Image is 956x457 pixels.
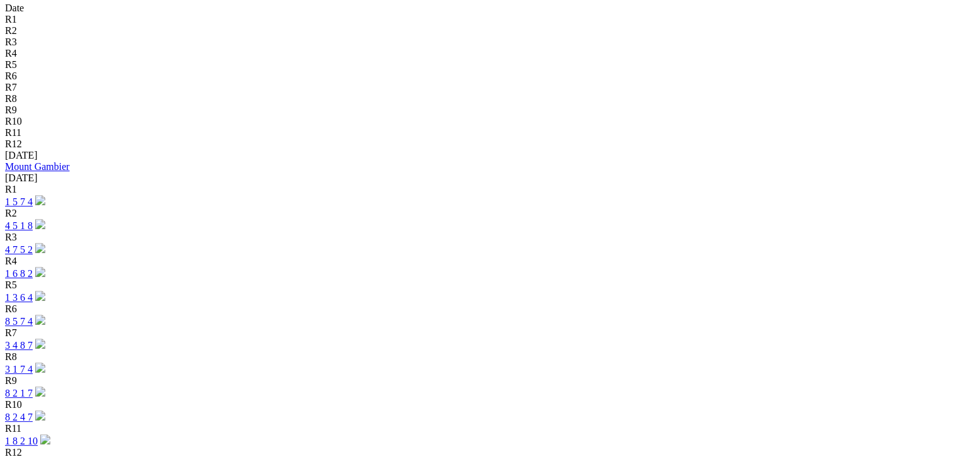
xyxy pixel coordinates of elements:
[5,3,951,14] div: Date
[5,104,951,116] div: R9
[5,37,951,48] div: R3
[5,388,33,398] a: 8 2 1 7
[35,315,45,325] img: play-circle.svg
[5,14,951,25] div: R1
[5,232,951,243] div: R3
[5,59,951,71] div: R5
[5,423,951,434] div: R11
[5,256,951,267] div: R4
[35,291,45,301] img: play-circle.svg
[5,71,951,82] div: R6
[5,184,951,195] div: R1
[5,303,951,315] div: R6
[35,243,45,253] img: play-circle.svg
[35,410,45,420] img: play-circle.svg
[5,208,951,219] div: R2
[5,340,33,351] a: 3 4 8 7
[5,268,33,279] a: 1 6 8 2
[5,316,33,327] a: 8 5 7 4
[5,412,33,422] a: 8 2 4 7
[5,161,70,172] a: Mount Gambier
[5,375,951,386] div: R9
[35,219,45,229] img: play-circle.svg
[5,116,951,127] div: R10
[5,364,33,375] a: 3 1 7 4
[5,292,33,303] a: 1 3 6 4
[35,267,45,277] img: play-circle.svg
[5,196,33,207] a: 1 5 7 4
[5,138,951,150] div: R12
[35,386,45,397] img: play-circle.svg
[5,351,951,363] div: R8
[35,195,45,205] img: play-circle.svg
[40,434,50,444] img: play-circle.svg
[35,339,45,349] img: play-circle.svg
[5,25,951,37] div: R2
[5,127,951,138] div: R11
[5,244,33,255] a: 4 7 5 2
[5,172,951,184] div: [DATE]
[5,279,951,291] div: R5
[5,82,951,93] div: R7
[5,327,951,339] div: R7
[5,436,38,446] a: 1 8 2 10
[5,399,951,410] div: R10
[5,150,951,161] div: [DATE]
[5,48,951,59] div: R4
[5,93,951,104] div: R8
[35,363,45,373] img: play-circle.svg
[5,220,33,231] a: 4 5 1 8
